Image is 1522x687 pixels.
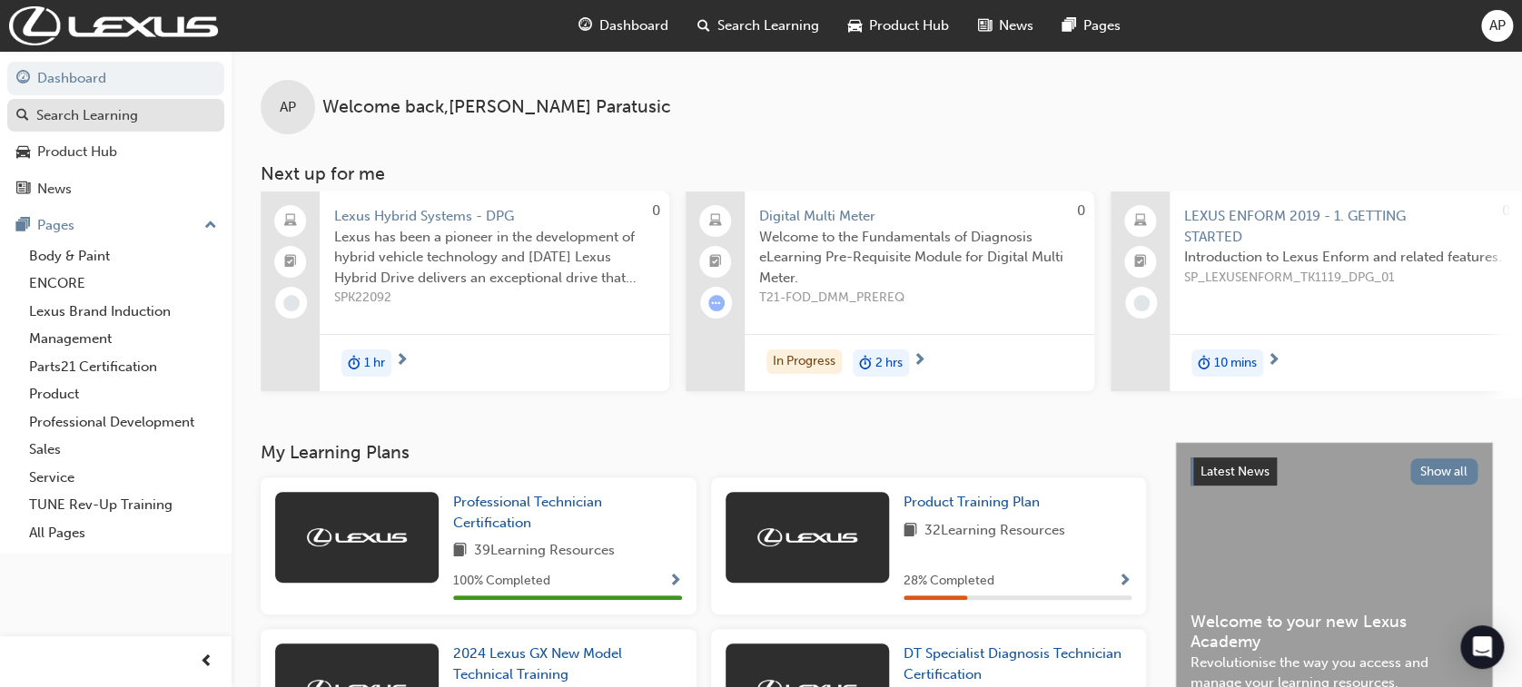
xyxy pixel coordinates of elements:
[652,202,660,219] span: 0
[9,6,218,45] img: Trak
[709,210,722,233] span: laptop-icon
[22,353,224,381] a: Parts21 Certification
[7,99,224,132] a: Search Learning
[904,643,1132,684] a: DT Specialist Diagnosis Technician Certification
[22,436,224,464] a: Sales
[683,7,834,44] a: search-iconSearch Learning
[924,520,1065,543] span: 32 Learning Resources
[334,227,655,289] span: Lexus has been a pioneer in the development of hybrid vehicle technology and [DATE] Lexus Hybrid ...
[1118,574,1132,590] span: Show Progress
[22,408,224,437] a: Professional Development
[1111,191,1519,391] a: 0LEXUS ENFORM 2019 - 1. GETTING STARTEDIntroduction to Lexus Enform and related features.SP_LEXUS...
[1077,202,1085,219] span: 0
[280,97,296,118] span: AP
[22,519,224,547] a: All Pages
[1201,464,1270,479] span: Latest News
[999,15,1033,36] span: News
[395,353,409,369] span: next-icon
[453,571,550,592] span: 100 % Completed
[1134,250,1147,274] span: booktick-icon
[759,206,1080,227] span: Digital Multi Meter
[22,242,224,270] a: Body & Paint
[904,520,917,543] span: book-icon
[453,540,467,563] span: book-icon
[859,351,872,375] span: duration-icon
[668,574,682,590] span: Show Progress
[16,182,30,198] span: news-icon
[283,295,300,311] span: learningRecordVerb_NONE-icon
[1214,353,1257,374] span: 10 mins
[1184,247,1505,268] span: Introduction to Lexus Enform and related features.
[322,97,671,118] span: Welcome back , [PERSON_NAME] Paratusic
[1083,15,1121,36] span: Pages
[717,15,819,36] span: Search Learning
[978,15,992,37] span: news-icon
[709,250,722,274] span: booktick-icon
[1481,10,1513,42] button: AP
[1062,15,1076,37] span: pages-icon
[453,494,602,531] span: Professional Technician Certification
[1048,7,1135,44] a: pages-iconPages
[7,135,224,169] a: Product Hub
[759,288,1080,309] span: T21-FOD_DMM_PREREQ
[848,15,862,37] span: car-icon
[1191,457,1478,486] a: Latest NewsShow all
[16,108,29,124] span: search-icon
[1134,210,1147,233] span: laptop-icon
[875,353,903,374] span: 2 hrs
[453,492,682,533] a: Professional Technician Certification
[1133,295,1150,311] span: learningRecordVerb_NONE-icon
[307,528,407,546] img: Trak
[1191,612,1478,653] span: Welcome to your new Lexus Academy
[697,15,710,37] span: search-icon
[1489,15,1506,36] span: AP
[904,494,1040,510] span: Product Training Plan
[869,15,949,36] span: Product Hub
[284,210,297,233] span: laptop-icon
[964,7,1048,44] a: news-iconNews
[7,209,224,242] button: Pages
[37,179,72,200] div: News
[474,540,615,563] span: 39 Learning Resources
[453,645,622,682] span: 2024 Lexus GX New Model Technical Training
[904,571,994,592] span: 28 % Completed
[1410,458,1478,485] button: Show all
[22,491,224,519] a: TUNE Rev-Up Training
[22,270,224,298] a: ENCORE
[686,191,1094,391] a: 0Digital Multi MeterWelcome to the Fundamentals of Diagnosis eLearning Pre-Requisite Module for D...
[757,528,857,546] img: Trak
[7,172,224,206] a: News
[1267,353,1280,369] span: next-icon
[348,351,361,375] span: duration-icon
[37,142,117,162] div: Product Hub
[708,295,725,311] span: learningRecordVerb_ATTEMPT-icon
[334,288,655,309] span: SPK22092
[1184,268,1505,289] span: SP_LEXUSENFORM_TK1119_DPG_01
[16,71,30,87] span: guage-icon
[284,250,297,274] span: booktick-icon
[204,214,217,238] span: up-icon
[1184,206,1505,247] span: LEXUS ENFORM 2019 - 1. GETTING STARTED
[759,227,1080,289] span: Welcome to the Fundamentals of Diagnosis eLearning Pre-Requisite Module for Digital Multi Meter.
[834,7,964,44] a: car-iconProduct Hub
[36,105,138,126] div: Search Learning
[37,215,74,236] div: Pages
[578,15,592,37] span: guage-icon
[261,191,669,391] a: 0Lexus Hybrid Systems - DPGLexus has been a pioneer in the development of hybrid vehicle technolo...
[232,163,1522,184] h3: Next up for me
[261,442,1146,463] h3: My Learning Plans
[16,218,30,234] span: pages-icon
[1460,625,1504,669] div: Open Intercom Messenger
[564,7,683,44] a: guage-iconDashboard
[1118,570,1132,593] button: Show Progress
[22,380,224,408] a: Product
[1502,202,1510,219] span: 0
[22,298,224,326] a: Lexus Brand Induction
[334,206,655,227] span: Lexus Hybrid Systems - DPG
[904,645,1122,682] span: DT Specialist Diagnosis Technician Certification
[453,643,682,684] a: 2024 Lexus GX New Model Technical Training
[7,62,224,95] a: Dashboard
[22,325,224,353] a: Management
[7,58,224,209] button: DashboardSearch LearningProduct HubNews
